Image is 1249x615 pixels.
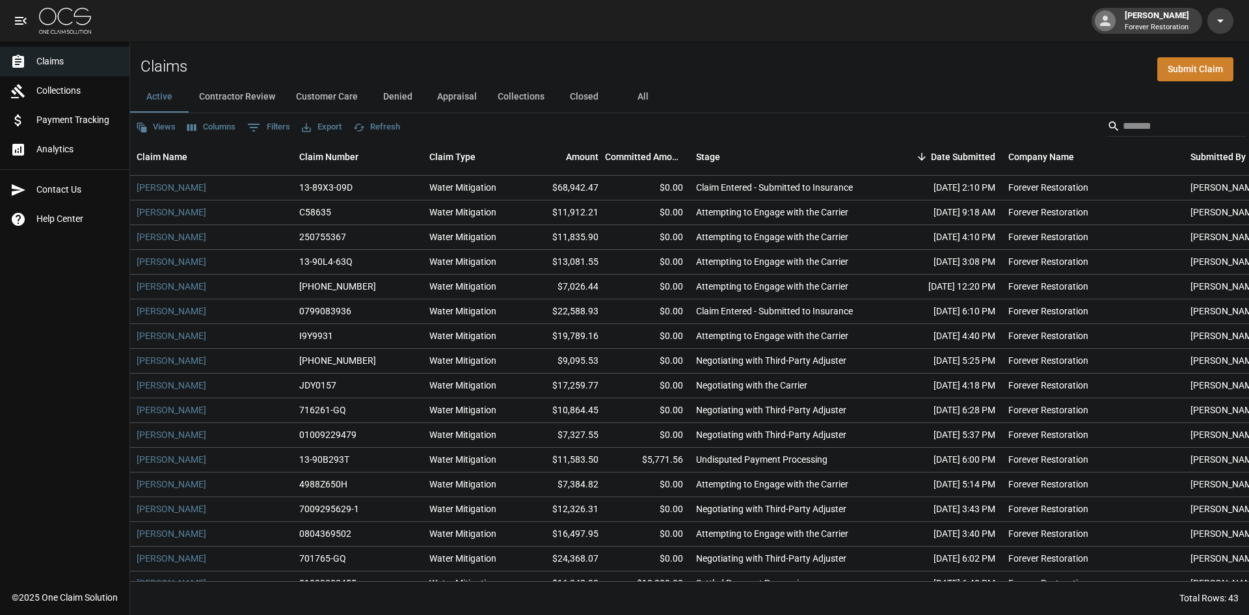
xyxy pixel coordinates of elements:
div: $11,583.50 [520,448,605,472]
div: $0.00 [605,275,690,299]
div: $7,384.82 [520,472,605,497]
div: Forever Restoration [1008,305,1088,318]
a: [PERSON_NAME] [137,527,206,540]
div: 716261-GQ [299,403,346,417]
div: Attempting to Engage with the Carrier [696,280,848,293]
div: Water Mitigation [429,354,496,367]
div: Attempting to Engage with the Carrier [696,329,848,342]
div: Undisputed Payment Processing [696,453,827,466]
div: $0.00 [605,200,690,225]
div: Forever Restoration [1008,181,1088,194]
div: $16,248.93 [520,571,605,596]
div: Attempting to Engage with the Carrier [696,230,848,243]
div: $0.00 [605,398,690,423]
span: Help Center [36,212,119,226]
div: $0.00 [605,522,690,547]
div: $0.00 [605,225,690,250]
div: Total Rows: 43 [1179,592,1239,605]
div: 01-009-271163 [299,280,376,293]
div: $0.00 [605,176,690,200]
div: [DATE] 4:40 PM [885,324,1002,349]
button: Contractor Review [189,81,286,113]
button: Active [130,81,189,113]
div: Settled Payment Processing [696,577,809,590]
a: [PERSON_NAME] [137,379,206,392]
div: Forever Restoration [1008,502,1088,515]
div: $0.00 [605,324,690,349]
a: [PERSON_NAME] [137,354,206,367]
div: Negotiating with Third-Party Adjuster [696,428,846,441]
a: [PERSON_NAME] [137,453,206,466]
button: Refresh [350,117,403,137]
div: Forever Restoration [1008,403,1088,417]
div: Submitted By [1190,139,1246,175]
img: ocs-logo-white-transparent.png [39,8,91,34]
div: $9,095.53 [520,349,605,374]
div: $0.00 [605,250,690,275]
div: Water Mitigation [429,403,496,417]
div: Claim Entered - Submitted to Insurance [696,181,853,194]
div: Water Mitigation [429,453,496,466]
span: Collections [36,84,119,98]
div: Attempting to Engage with the Carrier [696,478,848,491]
div: Search [1107,116,1246,139]
div: Forever Restoration [1008,478,1088,491]
div: [DATE] 5:37 PM [885,423,1002,448]
div: Water Mitigation [429,255,496,268]
div: JDY0157 [299,379,336,392]
div: Water Mitigation [429,527,496,540]
a: [PERSON_NAME] [137,552,206,565]
div: Claim Number [299,139,358,175]
div: Attempting to Engage with the Carrier [696,206,848,219]
a: [PERSON_NAME] [137,502,206,515]
div: $7,026.44 [520,275,605,299]
a: [PERSON_NAME] [137,403,206,417]
div: $0.00 [605,497,690,522]
div: $7,327.55 [520,423,605,448]
div: 0799083936 [299,305,351,318]
div: Stage [696,139,720,175]
div: [DATE] 3:40 PM [885,522,1002,547]
div: Date Submitted [931,139,995,175]
button: Denied [368,81,427,113]
div: 4988Z650H [299,478,347,491]
a: [PERSON_NAME] [137,428,206,441]
div: [DATE] 4:18 PM [885,374,1002,398]
span: Payment Tracking [36,113,119,127]
div: Water Mitigation [429,428,496,441]
a: [PERSON_NAME] [137,230,206,243]
div: [DATE] 3:43 PM [885,497,1002,522]
button: Closed [555,81,613,113]
div: $0.00 [605,547,690,571]
div: Committed Amount [605,139,690,175]
div: Amount [520,139,605,175]
div: Company Name [1002,139,1184,175]
div: Water Mitigation [429,478,496,491]
div: Water Mitigation [429,305,496,318]
div: Forever Restoration [1008,453,1088,466]
a: [PERSON_NAME] [137,280,206,293]
div: [DATE] 5:25 PM [885,349,1002,374]
a: [PERSON_NAME] [137,329,206,342]
div: © 2025 One Claim Solution [12,591,118,604]
div: $22,588.93 [520,299,605,324]
span: Contact Us [36,183,119,197]
div: Date Submitted [885,139,1002,175]
div: Forever Restoration [1008,280,1088,293]
div: $5,771.56 [605,448,690,472]
div: [PERSON_NAME] [1120,9,1194,33]
button: All [613,81,672,113]
div: Claim Type [429,139,476,175]
div: Forever Restoration [1008,206,1088,219]
span: Claims [36,55,119,68]
div: 7009295629-1 [299,502,359,515]
div: $68,942.47 [520,176,605,200]
div: Forever Restoration [1008,527,1088,540]
div: $12,326.31 [520,497,605,522]
div: [DATE] 6:02 PM [885,547,1002,571]
div: 0804369502 [299,527,351,540]
div: [DATE] 2:10 PM [885,176,1002,200]
a: [PERSON_NAME] [137,255,206,268]
div: 13-90L4-63Q [299,255,353,268]
div: Water Mitigation [429,379,496,392]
